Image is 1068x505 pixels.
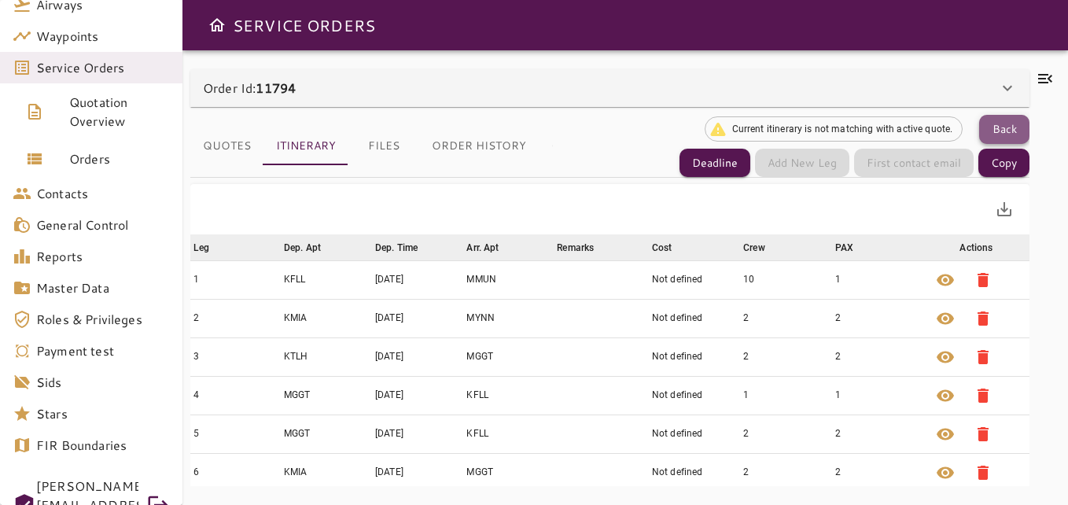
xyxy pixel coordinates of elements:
span: Current itinerary is not matching with active quote. [723,123,963,136]
span: Leg [193,238,230,257]
td: 2 [740,453,832,492]
span: delete [974,309,993,328]
td: 1 [190,260,281,299]
button: Delete Leg [964,261,1002,299]
span: delete [974,386,993,405]
div: basic tabs example [190,127,553,165]
td: 3 [190,337,281,376]
div: Dep. Time [375,238,418,257]
b: 11794 [256,79,296,97]
button: Open drawer [201,9,233,41]
td: KFLL [463,376,554,415]
td: 1 [832,260,923,299]
button: Copy [978,149,1029,178]
span: visibility [936,271,955,289]
td: KFLL [281,260,372,299]
td: MGGT [281,415,372,453]
span: visibility [936,348,955,367]
button: Leg Details [926,300,964,337]
div: PAX [835,238,853,257]
td: Not defined [649,299,740,337]
span: Contacts [36,184,170,203]
h6: SERVICE ORDERS [233,13,375,38]
span: Waypoints [36,27,170,46]
span: Arr. Apt [466,238,519,257]
span: visibility [936,463,955,482]
td: 2 [190,299,281,337]
button: Delete Leg [964,415,1002,453]
button: Files [348,127,419,165]
span: Crew [743,238,786,257]
span: Quotation Overview [69,93,170,131]
td: 6 [190,453,281,492]
button: Leg Details [926,261,964,299]
button: Delete Leg [964,338,1002,376]
td: 1 [832,376,923,415]
span: FIR Boundaries [36,436,170,455]
td: MGGT [281,376,372,415]
button: Country Requirements [539,127,714,165]
button: Leg Details [926,415,964,453]
span: Dep. Apt [284,238,341,257]
button: Deadline [679,149,750,178]
div: Remarks [557,238,594,257]
span: delete [974,463,993,482]
button: Back [979,115,1029,144]
span: Payment test [36,341,170,360]
td: 1 [740,376,832,415]
td: Not defined [649,337,740,376]
td: 2 [740,299,832,337]
span: save_alt [995,200,1014,219]
span: delete [974,348,993,367]
span: Cost [652,238,693,257]
td: [DATE] [372,337,463,376]
td: 2 [832,453,923,492]
span: visibility [936,425,955,444]
td: 10 [740,260,832,299]
span: visibility [936,386,955,405]
button: Delete Leg [964,300,1002,337]
div: Cost [652,238,672,257]
td: [DATE] [372,260,463,299]
td: KMIA [281,299,372,337]
button: Delete Leg [964,454,1002,492]
td: Not defined [649,376,740,415]
span: visibility [936,309,955,328]
div: Dep. Apt [284,238,321,257]
span: Roles & Privileges [36,310,170,329]
td: KFLL [463,415,554,453]
button: Leg Details [926,454,964,492]
td: Not defined [649,415,740,453]
td: 5 [190,415,281,453]
span: Remarks [557,238,614,257]
button: Export [985,190,1023,228]
td: [DATE] [372,376,463,415]
span: delete [974,425,993,444]
span: Orders [69,149,170,168]
td: 2 [832,415,923,453]
td: 4 [190,376,281,415]
td: KTLH [281,337,372,376]
button: Leg Details [926,338,964,376]
span: delete [974,271,993,289]
td: MGGT [463,337,554,376]
div: Arr. Apt [466,238,499,257]
button: Delete Leg [964,377,1002,415]
td: [DATE] [372,453,463,492]
span: Sids [36,373,170,392]
td: 2 [832,299,923,337]
td: [DATE] [372,415,463,453]
span: Service Orders [36,58,170,77]
td: KMIA [281,453,372,492]
div: Crew [743,238,765,257]
span: Master Data [36,278,170,297]
td: 2 [740,415,832,453]
span: Stars [36,404,170,423]
span: General Control [36,216,170,234]
button: Quotes [190,127,263,165]
span: PAX [835,238,874,257]
div: Leg [193,238,209,257]
span: Reports [36,247,170,266]
td: 2 [832,337,923,376]
div: Order Id:11794 [190,69,1029,107]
